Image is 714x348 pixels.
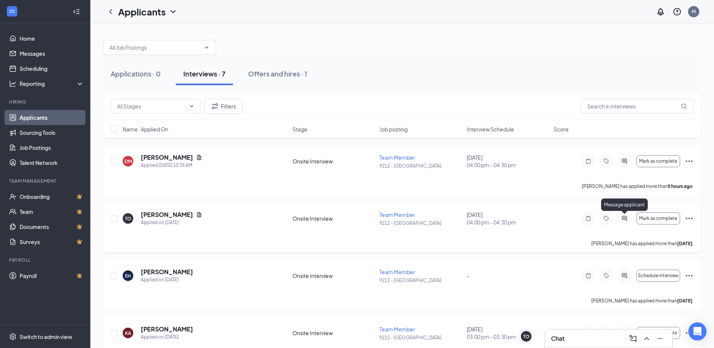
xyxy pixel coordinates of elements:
[292,329,375,337] div: Onsite Interview
[292,272,375,279] div: Onsite Interview
[654,333,666,345] button: Minimize
[204,44,210,50] svg: ChevronDown
[668,183,693,189] b: 5 hours ago
[601,198,648,211] div: Message applicant
[117,102,186,110] input: All Stages
[602,273,611,279] svg: Tag
[639,216,677,221] span: Mark as complete
[20,80,84,87] div: Reporting
[379,163,462,169] p: 9212 - [GEOGRAPHIC_DATA]
[20,204,84,219] a: TeamCrown
[677,298,693,304] b: [DATE]
[125,330,131,336] div: KA
[125,273,131,279] div: EH
[141,162,202,169] div: Applied [DATE] 10:36 AM
[106,7,115,16] svg: ChevronLeft
[125,215,131,222] div: TO
[20,46,84,61] a: Messages
[523,333,530,340] div: TO
[141,153,193,162] h5: [PERSON_NAME]
[639,159,677,164] span: Mark as complete
[581,99,694,114] input: Search in interviews
[677,241,693,246] b: [DATE]
[636,327,680,339] button: Mark as complete
[379,125,408,133] span: Job posting
[210,102,219,111] svg: Filter
[685,157,694,166] svg: Ellipses
[692,8,696,15] div: M
[641,333,653,345] button: ChevronUp
[379,269,415,275] span: Team Member
[9,178,82,184] div: Team Management
[620,158,629,164] svg: ActiveChat
[379,334,462,341] p: 9212 - [GEOGRAPHIC_DATA]
[636,270,680,282] button: Schedule interview
[379,326,415,333] span: Team Member
[9,257,82,263] div: Payroll
[627,333,639,345] button: ComposeMessage
[673,7,682,16] svg: QuestionInfo
[204,99,242,114] button: Filter Filters
[467,218,549,226] span: 04:00 pm - 04:30 pm
[20,31,84,46] a: Home
[20,110,84,125] a: Applicants
[169,7,178,16] svg: ChevronDown
[638,273,679,278] span: Schedule interview
[20,333,72,340] div: Switch to admin view
[551,334,565,343] h3: Chat
[620,273,629,279] svg: ActiveChat
[9,99,82,105] div: Hiring
[292,157,375,165] div: Onsite Interview
[584,215,593,221] svg: Note
[379,211,415,218] span: Team Member
[125,158,132,165] div: DM
[467,272,469,279] span: -
[629,334,638,343] svg: ComposeMessage
[9,80,17,87] svg: Analysis
[20,61,84,76] a: Scheduling
[111,69,161,78] div: Applications · 0
[602,158,611,164] svg: Tag
[141,325,193,333] h5: [PERSON_NAME]
[141,219,202,226] div: Applied on [DATE]
[582,183,694,189] p: [PERSON_NAME] has applied more than .
[20,219,84,234] a: DocumentsCrown
[591,298,694,304] p: [PERSON_NAME] has applied more than .
[20,189,84,204] a: OnboardingCrown
[8,8,16,15] svg: WorkstreamLogo
[467,161,549,169] span: 04:00 pm - 04:30 pm
[554,125,569,133] span: Score
[620,215,629,221] svg: ActiveChat
[118,5,166,18] h1: Applicants
[467,154,549,169] div: [DATE]
[642,334,651,343] svg: ChevronUp
[602,215,611,221] svg: Tag
[292,215,375,222] div: Onsite Interview
[248,69,307,78] div: Offers and hires · 1
[20,140,84,155] a: Job Postings
[685,214,694,223] svg: Ellipses
[123,125,168,133] span: Name · Applied On
[656,334,665,343] svg: Minimize
[636,212,680,224] button: Mark as complete
[584,273,593,279] svg: Note
[467,325,549,340] div: [DATE]
[681,103,687,109] svg: MagnifyingGlass
[379,220,462,226] p: 9212 - [GEOGRAPHIC_DATA]
[292,125,308,133] span: Stage
[685,328,694,337] svg: Ellipses
[20,268,84,283] a: PayrollCrown
[141,268,193,276] h5: [PERSON_NAME]
[379,154,415,161] span: Team Member
[688,322,706,340] div: Open Intercom Messenger
[584,158,593,164] svg: Note
[183,69,225,78] div: Interviews · 7
[20,234,84,249] a: SurveysCrown
[9,333,17,340] svg: Settings
[196,154,202,160] svg: Document
[110,43,201,52] input: All Job Postings
[189,103,195,109] svg: ChevronDown
[196,212,202,218] svg: Document
[20,155,84,170] a: Talent Network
